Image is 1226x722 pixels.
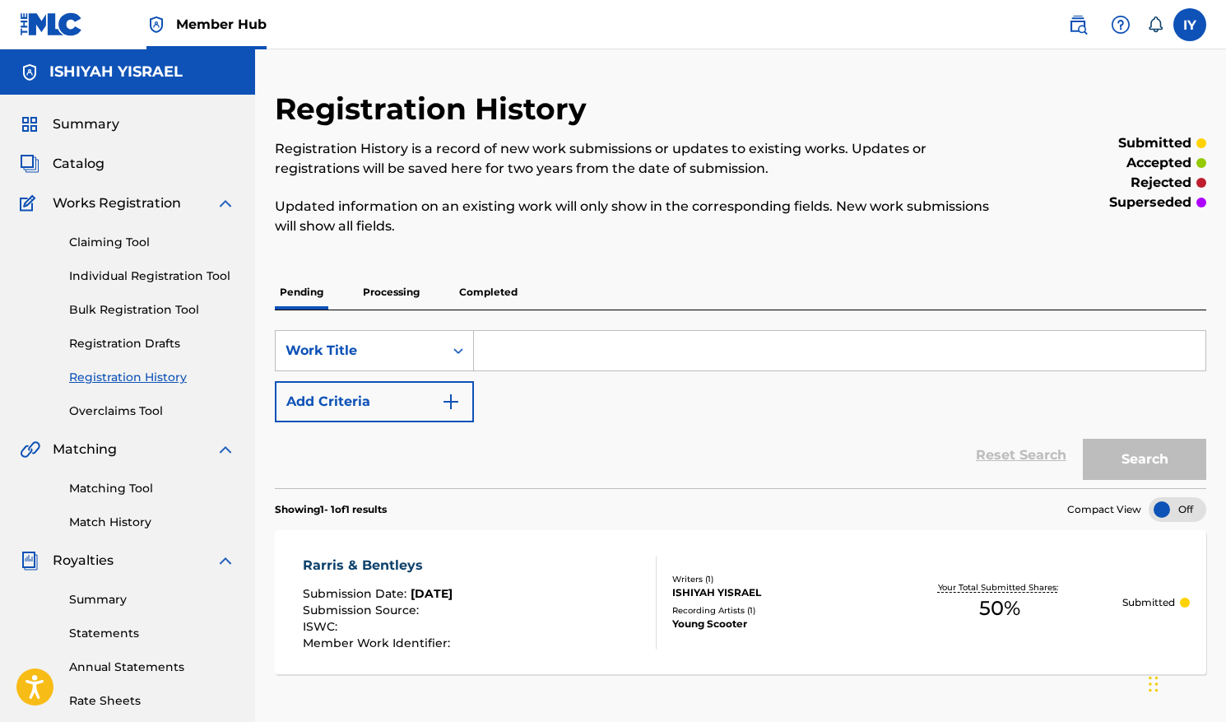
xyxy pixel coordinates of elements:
[176,15,267,34] span: Member Hub
[1126,153,1191,173] p: accepted
[146,15,166,35] img: Top Rightsholder
[358,275,425,310] p: Processing
[20,154,104,174] a: CatalogCatalog
[275,330,1206,488] form: Search Form
[454,275,522,310] p: Completed
[1122,595,1175,610] p: Submitted
[1104,8,1137,41] div: Help
[69,301,235,319] a: Bulk Registration Tool
[1144,643,1226,722] iframe: Chat Widget
[938,581,1062,594] p: Your Total Submitted Shares:
[1111,15,1131,35] img: help
[69,692,235,710] a: Rate Sheets
[672,585,878,600] div: ISHIYAH YISRAEL
[69,591,235,608] a: Summary
[303,603,423,617] span: Submission Source :
[20,12,83,36] img: MLC Logo
[411,586,453,601] span: [DATE]
[303,556,454,575] div: Rarris & Bentleys
[53,114,119,134] span: Summary
[1147,16,1163,33] div: Notifications
[20,114,39,134] img: Summary
[1180,464,1226,605] iframe: Resource Center
[1109,193,1191,212] p: superseded
[53,551,114,571] span: Royalties
[275,197,992,236] p: Updated information on an existing work will only show in the corresponding fields. New work subm...
[20,63,39,82] img: Accounts
[275,530,1206,674] a: Rarris & BentleysSubmission Date:[DATE]Submission Source:ISWC:Member Work Identifier:Writers (1)I...
[216,440,235,459] img: expand
[979,594,1020,623] span: 50 %
[20,154,39,174] img: Catalog
[275,91,595,128] h2: Registration History
[69,625,235,642] a: Statements
[69,480,235,497] a: Matching Tool
[1173,8,1206,41] div: User Menu
[275,381,474,422] button: Add Criteria
[20,551,39,571] img: Royalties
[441,392,461,412] img: 9d2ae6d4665cec9f34b9.svg
[53,440,117,459] span: Matching
[672,573,878,585] div: Writers ( 1 )
[53,154,104,174] span: Catalog
[1131,173,1191,193] p: rejected
[275,139,992,179] p: Registration History is a record of new work submissions or updates to existing works. Updates or...
[1067,502,1141,517] span: Compact View
[69,659,235,676] a: Annual Statements
[53,193,181,213] span: Works Registration
[216,193,235,213] img: expand
[1061,8,1094,41] a: Public Search
[216,551,235,571] img: expand
[672,604,878,617] div: Recording Artists ( 1 )
[49,63,183,82] h5: ISHIYAH YISRAEL
[20,440,40,459] img: Matching
[1149,659,1159,709] div: Drag
[672,617,878,631] div: Young Scooter
[275,502,387,517] p: Showing 1 - 1 of 1 results
[69,234,235,251] a: Claiming Tool
[69,403,235,420] a: Overclaims Tool
[69,369,235,386] a: Registration History
[69,514,235,531] a: Match History
[303,586,411,601] span: Submission Date :
[69,268,235,285] a: Individual Registration Tool
[1118,133,1191,153] p: submitted
[303,619,341,634] span: ISWC :
[1068,15,1088,35] img: search
[20,114,119,134] a: SummarySummary
[303,636,454,650] span: Member Work Identifier :
[20,193,41,213] img: Works Registration
[275,275,328,310] p: Pending
[286,341,434,361] div: Work Title
[69,335,235,352] a: Registration Drafts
